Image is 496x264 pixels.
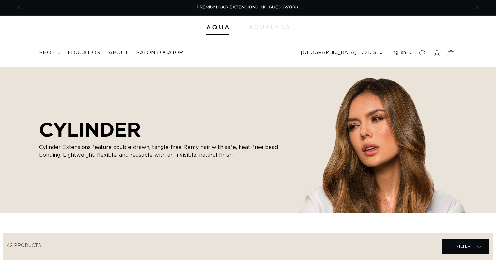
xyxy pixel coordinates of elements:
summary: Filter [442,239,489,254]
p: Cylinder Extensions feature double-drawn, tangle-free Remy hair with safe, heat-free bead bonding... [39,143,287,159]
summary: shop [35,46,64,60]
span: PREMIUM HAIR EXTENSIONS. NO GUESSWORK. [197,5,299,9]
span: Salon Locator [136,50,183,56]
summary: Search [415,46,429,60]
img: aqualyna.com [249,25,290,29]
a: About [104,46,132,60]
button: [GEOGRAPHIC_DATA] | USD $ [297,47,385,59]
button: Previous announcement [11,2,26,14]
span: 42 products [7,243,41,248]
h2: CYLINDER [39,118,287,141]
a: Education [64,46,104,60]
a: Salon Locator [132,46,187,60]
span: [GEOGRAPHIC_DATA] | USD $ [301,50,377,56]
button: English [385,47,415,59]
span: About [108,50,128,56]
span: shop [39,50,55,56]
span: English [389,50,406,56]
img: Aqua Hair Extensions [206,25,229,30]
button: Next announcement [470,2,485,14]
span: Education [68,50,101,56]
span: Filter [456,240,471,253]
